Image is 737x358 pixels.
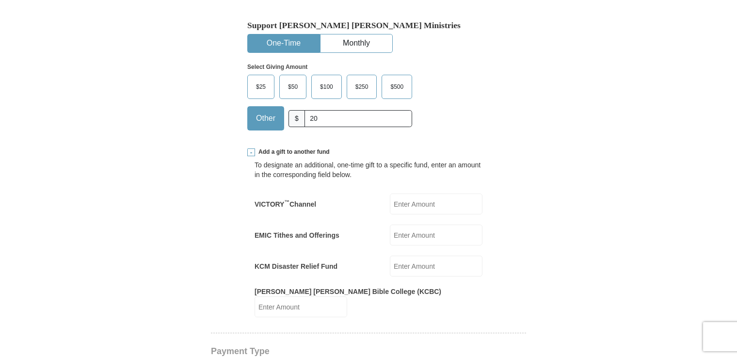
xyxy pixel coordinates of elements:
[320,34,392,52] button: Monthly
[390,225,482,245] input: Enter Amount
[255,230,339,240] label: EMIC Tithes and Offerings
[283,80,303,94] span: $50
[351,80,373,94] span: $250
[247,64,307,70] strong: Select Giving Amount
[248,34,320,52] button: One-Time
[284,199,289,205] sup: ™
[251,111,280,126] span: Other
[255,160,482,179] div: To designate an additional, one-time gift to a specific fund, enter an amount in the correspondin...
[255,287,441,296] label: [PERSON_NAME] [PERSON_NAME] Bible College (KCBC)
[390,256,482,277] input: Enter Amount
[247,20,490,31] h5: Support [PERSON_NAME] [PERSON_NAME] Ministries
[255,296,347,317] input: Enter Amount
[251,80,271,94] span: $25
[211,347,526,355] h4: Payment Type
[390,194,482,214] input: Enter Amount
[288,110,305,127] span: $
[385,80,408,94] span: $500
[304,110,412,127] input: Other Amount
[255,261,337,271] label: KCM Disaster Relief Fund
[255,199,316,209] label: VICTORY Channel
[315,80,338,94] span: $100
[255,148,330,156] span: Add a gift to another fund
